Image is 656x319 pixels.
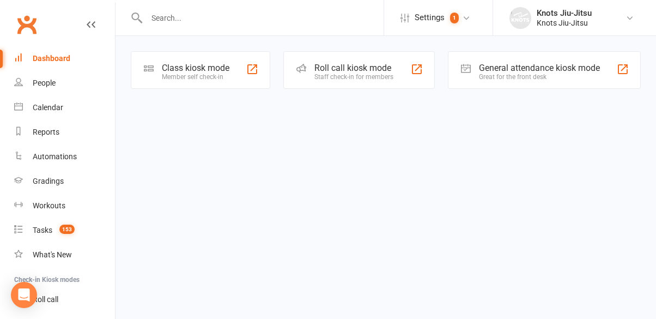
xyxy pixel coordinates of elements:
[13,11,40,38] a: Clubworx
[14,71,115,95] a: People
[33,226,52,234] div: Tasks
[33,103,63,112] div: Calendar
[509,7,531,29] img: thumb_image1637287962.png
[314,73,393,81] div: Staff check-in for members
[11,282,37,308] div: Open Intercom Messenger
[314,63,393,73] div: Roll call kiosk mode
[33,250,72,259] div: What's New
[14,287,115,312] a: Roll call
[33,79,56,87] div: People
[14,243,115,267] a: What's New
[450,13,459,23] span: 1
[537,18,592,28] div: Knots Jiu-Jitsu
[33,54,70,63] div: Dashboard
[33,295,58,304] div: Roll call
[33,152,77,161] div: Automations
[415,5,445,30] span: Settings
[14,145,115,169] a: Automations
[162,63,229,73] div: Class kiosk mode
[537,8,592,18] div: Knots Jiu-Jitsu
[14,46,115,71] a: Dashboard
[33,128,59,136] div: Reports
[479,63,600,73] div: General attendance kiosk mode
[14,95,115,120] a: Calendar
[59,225,75,234] span: 153
[14,120,115,145] a: Reports
[14,194,115,218] a: Workouts
[33,177,64,185] div: Gradings
[14,218,115,243] a: Tasks 153
[479,73,600,81] div: Great for the front desk
[14,169,115,194] a: Gradings
[33,201,65,210] div: Workouts
[143,10,384,26] input: Search...
[162,73,229,81] div: Member self check-in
